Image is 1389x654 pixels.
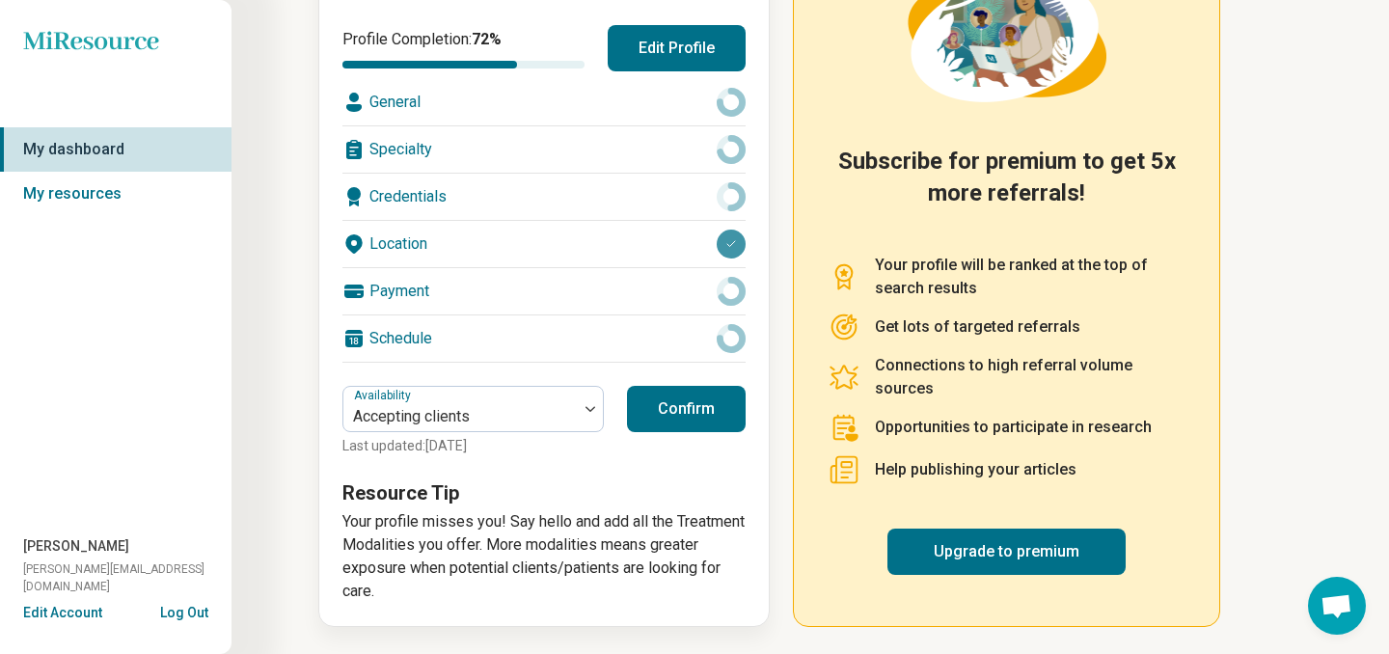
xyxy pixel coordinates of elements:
[1308,577,1366,635] div: Open chat
[342,436,604,456] p: Last updated: [DATE]
[342,510,746,603] p: Your profile misses you! Say hello and add all the Treatment Modalities you offer. More modalitie...
[342,479,746,506] h3: Resource Tip
[354,389,415,402] label: Availability
[627,386,746,432] button: Confirm
[875,254,1185,300] p: Your profile will be ranked at the top of search results
[608,25,746,71] button: Edit Profile
[829,146,1185,231] h2: Subscribe for premium to get 5x more referrals!
[472,30,502,48] span: 72 %
[342,174,746,220] div: Credentials
[23,536,129,557] span: [PERSON_NAME]
[342,315,746,362] div: Schedule
[342,221,746,267] div: Location
[160,603,208,618] button: Log Out
[342,126,746,173] div: Specialty
[875,416,1152,439] p: Opportunities to participate in research
[342,79,746,125] div: General
[342,268,746,314] div: Payment
[23,560,231,595] span: [PERSON_NAME][EMAIL_ADDRESS][DOMAIN_NAME]
[875,315,1080,339] p: Get lots of targeted referrals
[342,28,585,68] div: Profile Completion:
[887,529,1126,575] a: Upgrade to premium
[23,603,102,623] button: Edit Account
[875,458,1076,481] p: Help publishing your articles
[875,354,1185,400] p: Connections to high referral volume sources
